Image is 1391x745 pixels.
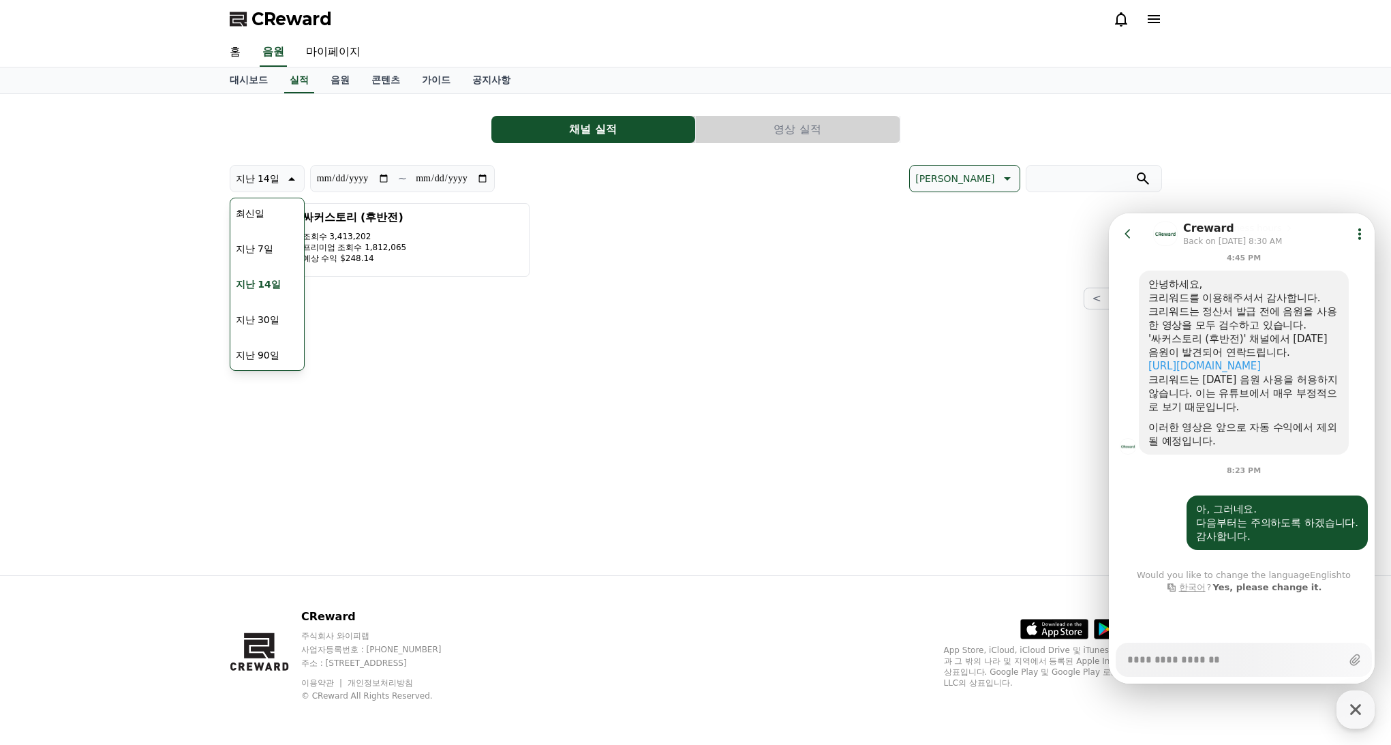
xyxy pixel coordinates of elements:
[915,169,994,188] p: [PERSON_NAME]
[230,340,285,370] button: 지난 90일
[320,67,361,93] a: 음원
[236,169,279,188] p: 지난 14일
[301,630,468,641] p: 주식회사 와이피랩
[230,8,332,30] a: CReward
[230,165,305,192] button: 지난 14일
[461,67,521,93] a: 공지사항
[301,658,468,669] p: 주소 : [STREET_ADDRESS]
[301,644,468,655] p: 사업자등록번호 : [PHONE_NUMBER]
[301,678,344,688] a: 이용약관
[284,67,314,93] a: 실적
[301,609,468,625] p: CReward
[303,242,407,253] p: 프리미엄 조회수 1,812,065
[1109,213,1375,684] iframe: Channel chat
[219,67,279,93] a: 대시보드
[361,67,411,93] a: 콘텐츠
[219,38,251,67] a: 홈
[696,116,900,143] a: 영상 실적
[295,38,371,67] a: 마이페이지
[230,203,530,277] button: 싸커스토리 (후반전) 조회수 3,413,202 프리미엄 조회수 1,812,065 예상 수익 $248.14
[944,645,1162,688] p: App Store, iCloud, iCloud Drive 및 iTunes Store는 미국과 그 밖의 나라 및 지역에서 등록된 Apple Inc.의 서비스 상표입니다. Goo...
[251,8,332,30] span: CReward
[303,231,407,242] p: 조회수 3,413,202
[398,170,407,187] p: ~
[230,198,270,228] button: 최신일
[230,269,286,299] button: 지난 14일
[230,234,279,264] button: 지난 7일
[260,38,287,67] a: 음원
[348,678,413,688] a: 개인정보처리방침
[909,165,1020,192] button: [PERSON_NAME]
[1084,288,1110,309] button: <
[491,116,696,143] a: 채널 실적
[696,116,900,143] button: 영상 실적
[411,67,461,93] a: 가이드
[303,253,407,264] p: 예상 수익 $248.14
[230,305,285,335] button: 지난 30일
[491,116,695,143] button: 채널 실적
[303,209,407,226] h3: 싸커스토리 (후반전)
[301,690,468,701] p: © CReward All Rights Reserved.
